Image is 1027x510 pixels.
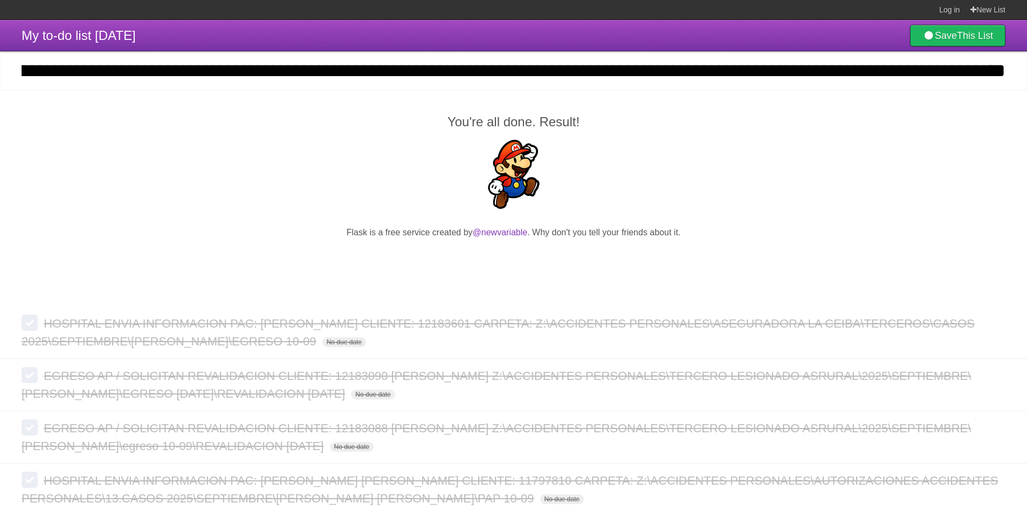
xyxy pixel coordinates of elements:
label: Done [22,315,38,331]
img: Super Mario [479,140,548,209]
span: EGRESO AP / SOLICITAN REVALIDACION CLIENTE: 12183090 [PERSON_NAME] Z:\ACCIDENTES PERSONALES\TERCE... [22,369,971,400]
span: No due date [322,337,366,347]
label: Done [22,419,38,436]
span: My to-do list [DATE] [22,28,136,43]
span: No due date [351,390,395,399]
h2: You're all done. Result! [22,112,1005,132]
a: @newvariable [473,228,528,237]
span: HOSPITAL ENVIA INFORMACION PAC: [PERSON_NAME] [PERSON_NAME] CLIENTE: 11797810 CARPETA: Z:\ACCIDEN... [22,474,998,505]
p: Flask is a free service created by . Why don't you tell your friends about it. [22,226,1005,239]
b: This List [957,30,993,41]
span: No due date [330,442,374,452]
label: Done [22,367,38,383]
iframe: X Post Button [494,253,533,268]
a: SaveThis List [910,25,1005,46]
span: No due date [540,494,584,504]
span: HOSPITAL ENVIA INFORMACION PAC: [PERSON_NAME] CLIENTE: 12183601 CARPETA: Z:\ACCIDENTES PERSONALES... [22,317,975,348]
label: Done [22,472,38,488]
span: EGRESO AP / SOLICITAN REVALIDACION CLIENTE: 12183088 [PERSON_NAME] Z:\ACCIDENTES PERSONALES\TERCE... [22,421,971,453]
